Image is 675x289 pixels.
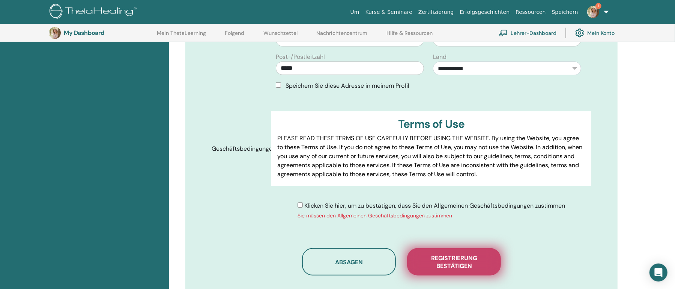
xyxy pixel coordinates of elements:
span: Registrierung bestätigen [416,254,492,270]
label: Land [433,52,446,61]
button: Registrierung bestätigen [407,248,501,276]
h3: Terms of Use [277,117,585,131]
a: Erfolgsgeschichten [457,5,513,19]
img: default.jpg [587,6,599,18]
span: Klicken Sie hier, um zu bestätigen, dass Sie den Allgemeinen Geschäftsbedingungen zustimmen [304,202,565,210]
img: default.jpg [49,27,61,39]
img: chalkboard-teacher.svg [499,30,508,36]
a: Nachrichtenzentrum [317,30,368,42]
a: Um [347,5,362,19]
label: Post-/Postleitzahl [276,52,325,61]
span: Speichern Sie diese Adresse in meinem Profil [286,82,409,90]
div: Sie müssen den Allgemeinen Geschäftsbedingungen zustimmen [298,212,565,220]
a: Kurse & Seminare [362,5,415,19]
label: Geschäftsbedingungen [206,142,271,156]
a: Mein ThetaLearning [157,30,206,42]
img: cog.svg [575,27,584,39]
a: Mein Konto [575,25,615,41]
h3: My Dashboard [64,29,139,36]
button: Absagen [302,248,396,276]
span: 1 [595,3,601,9]
a: Wunschzettel [263,30,298,42]
div: Open Intercom Messenger [649,264,667,282]
span: Absagen [335,258,363,266]
img: logo.png [50,4,139,21]
a: Speichern [549,5,581,19]
p: PLEASE READ THESE TERMS OF USE CAREFULLY BEFORE USING THE WEBSITE. By using the Website, you agre... [277,134,585,179]
a: Ressourcen [513,5,549,19]
a: Hilfe & Ressourcen [386,30,433,42]
a: Lehrer-Dashboard [499,25,556,41]
a: Zertifizierung [415,5,457,19]
a: Folgend [225,30,245,42]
